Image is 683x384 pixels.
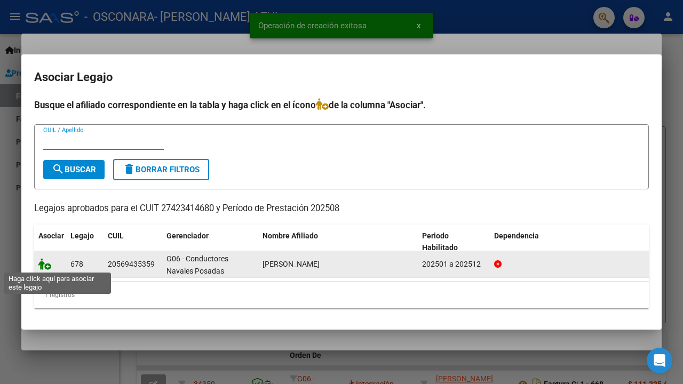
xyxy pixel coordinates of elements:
[422,231,458,252] span: Periodo Habilitado
[166,231,209,240] span: Gerenciador
[647,348,672,373] div: Open Intercom Messenger
[108,258,155,270] div: 20569435359
[34,202,649,215] p: Legajos aprobados para el CUIT 27423414680 y Período de Prestación 202508
[104,225,162,260] datatable-header-cell: CUIL
[34,67,649,87] h2: Asociar Legajo
[494,231,539,240] span: Dependencia
[258,225,418,260] datatable-header-cell: Nombre Afiliado
[38,231,64,240] span: Asociar
[166,254,228,275] span: G06 - Conductores Navales Posadas
[108,231,124,240] span: CUIL
[162,225,258,260] datatable-header-cell: Gerenciador
[34,98,649,112] h4: Busque el afiliado correspondiente en la tabla y haga click en el ícono de la columna "Asociar".
[422,258,486,270] div: 202501 a 202512
[34,225,66,260] datatable-header-cell: Asociar
[263,260,320,268] span: MOUNIER FRANCO BELTRAN
[34,282,649,308] div: 1 registros
[70,231,94,240] span: Legajo
[43,160,105,179] button: Buscar
[52,163,65,176] mat-icon: search
[52,165,96,174] span: Buscar
[123,163,136,176] mat-icon: delete
[113,159,209,180] button: Borrar Filtros
[263,231,318,240] span: Nombre Afiliado
[418,225,490,260] datatable-header-cell: Periodo Habilitado
[123,165,200,174] span: Borrar Filtros
[490,225,649,260] datatable-header-cell: Dependencia
[70,260,83,268] span: 678
[66,225,104,260] datatable-header-cell: Legajo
